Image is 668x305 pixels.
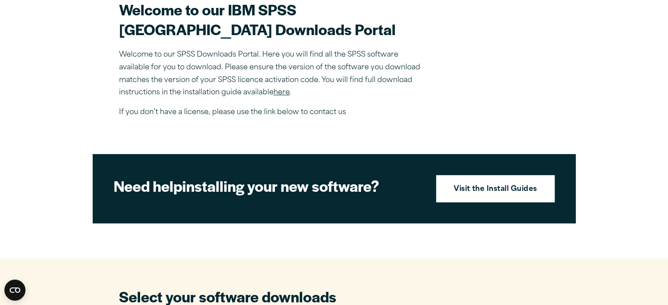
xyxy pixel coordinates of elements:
[274,89,290,96] a: here
[436,175,555,202] a: Visit the Install Guides
[119,49,426,99] p: Welcome to our SPSS Downloads Portal. Here you will find all the SPSS software available for you ...
[114,175,182,196] strong: Need help
[114,176,421,196] h2: installing your new software?
[119,106,426,119] p: If you don’t have a license, please use the link below to contact us
[4,280,25,301] button: Open CMP widget
[454,184,537,195] strong: Visit the Install Guides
